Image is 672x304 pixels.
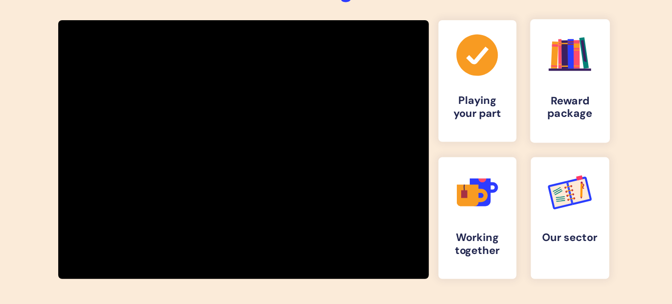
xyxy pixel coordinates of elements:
h4: Reward package [538,95,602,121]
h4: Working together [446,231,509,257]
a: Playing your part [439,20,517,142]
iframe: Being a Recovery Worker [58,46,429,254]
a: Our sector [531,157,609,279]
h4: Playing your part [446,94,509,120]
a: Working together [439,157,517,279]
h4: Our sector [539,231,602,244]
a: Reward package [530,19,610,143]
